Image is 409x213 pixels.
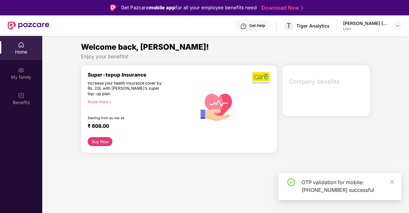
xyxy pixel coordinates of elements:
[8,21,49,30] img: New Pazcare Logo
[88,116,167,120] div: Starting from as low as
[88,137,112,146] button: Buy Now
[287,22,291,29] span: T
[343,20,388,26] div: [PERSON_NAME] [PERSON_NAME]
[108,100,112,104] span: right
[261,4,301,11] a: Download Now
[287,178,295,186] span: check-circle
[110,4,116,11] img: Logo
[301,4,303,11] img: Stroke
[149,4,175,11] strong: mobile app
[88,72,194,78] div: Super-topup Insurance
[18,67,24,73] img: svg+xml;base64,PHN2ZyB3aWR0aD0iMjAiIGhlaWdodD0iMjAiIHZpZXdCb3g9IjAgMCAyMCAyMCIgZmlsbD0ibm9uZSIgeG...
[252,72,270,84] img: b5dec4f62d2307b9de63beb79f102df3.png
[194,81,240,127] img: svg+xml;base64,PHN2ZyB4bWxucz0iaHR0cDovL3d3dy53My5vcmcvMjAwMC9zdmciIHhtbG5zOnhsaW5rPSJodHRwOi8vd3...
[343,26,388,31] div: User
[121,4,257,12] div: Get Pazcare for all your employee benefits need
[249,23,265,28] div: Get Help
[289,77,365,86] span: Company benefits
[301,178,394,194] div: OTP validation for mobile: [PHONE_NUMBER] successful
[88,81,167,97] div: Increase your health insurance cover by Rs. 20L with [PERSON_NAME]’s super top-up plan.
[390,180,394,184] span: close
[88,123,188,131] div: ₹ 608.00
[18,92,24,99] img: svg+xml;base64,PHN2ZyBpZD0iQmVuZWZpdHMiIHhtbG5zPSJodHRwOi8vd3d3LnczLm9yZy8yMDAwL3N2ZyIgd2lkdGg9Ij...
[296,23,330,29] div: Tiger Analytics
[240,23,247,29] img: svg+xml;base64,PHN2ZyBpZD0iSGVscC0zMngzMiIgeG1sbnM9Imh0dHA6Ly93d3cudzMub3JnLzIwMDAvc3ZnIiB3aWR0aD...
[81,42,209,52] span: Welcome back, [PERSON_NAME]!
[81,53,370,60] div: Enjoy your benefits!
[395,23,400,28] img: svg+xml;base64,PHN2ZyBpZD0iRHJvcGRvd24tMzJ4MzIiIHhtbG5zPSJodHRwOi8vd3d3LnczLm9yZy8yMDAwL3N2ZyIgd2...
[88,99,190,104] div: Know more
[18,42,24,48] img: svg+xml;base64,PHN2ZyBpZD0iSG9tZSIgeG1sbnM9Imh0dHA6Ly93d3cudzMub3JnLzIwMDAvc3ZnIiB3aWR0aD0iMjAiIG...
[285,73,370,90] div: Company benefits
